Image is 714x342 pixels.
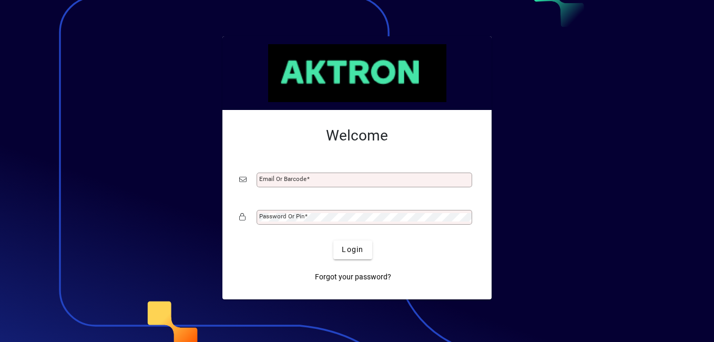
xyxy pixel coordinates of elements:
button: Login [333,240,372,259]
h2: Welcome [239,127,475,145]
span: Forgot your password? [315,271,391,283]
span: Login [342,244,363,255]
a: Forgot your password? [311,268,395,287]
mat-label: Email or Barcode [259,175,307,183]
mat-label: Password or Pin [259,213,304,220]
